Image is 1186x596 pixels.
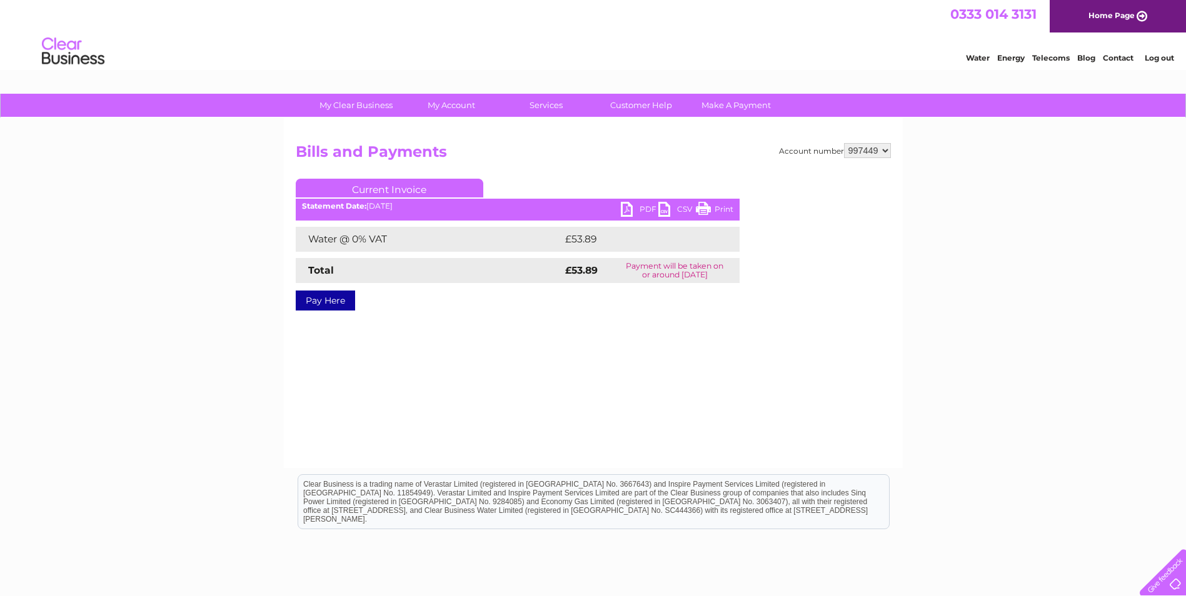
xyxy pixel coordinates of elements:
a: PDF [621,202,658,220]
div: [DATE] [296,202,740,211]
a: Services [495,94,598,117]
strong: £53.89 [565,264,598,276]
div: Account number [779,143,891,158]
a: My Clear Business [304,94,408,117]
td: Payment will be taken on or around [DATE] [610,258,740,283]
a: My Account [400,94,503,117]
a: Log out [1145,53,1174,62]
img: logo.png [41,32,105,71]
a: Customer Help [590,94,693,117]
b: Statement Date: [302,201,366,211]
a: Water [966,53,990,62]
a: Make A Payment [685,94,788,117]
div: Clear Business is a trading name of Verastar Limited (registered in [GEOGRAPHIC_DATA] No. 3667643... [298,7,889,61]
a: Pay Here [296,291,355,310]
a: Contact [1103,53,1133,62]
a: CSV [658,202,696,220]
td: Water @ 0% VAT [296,227,562,252]
a: Telecoms [1032,53,1070,62]
strong: Total [308,264,334,276]
a: Current Invoice [296,179,483,197]
td: £53.89 [562,227,715,252]
a: Energy [997,53,1025,62]
a: Print [696,202,733,220]
a: Blog [1077,53,1095,62]
h2: Bills and Payments [296,143,891,167]
a: 0333 014 3131 [950,6,1037,22]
